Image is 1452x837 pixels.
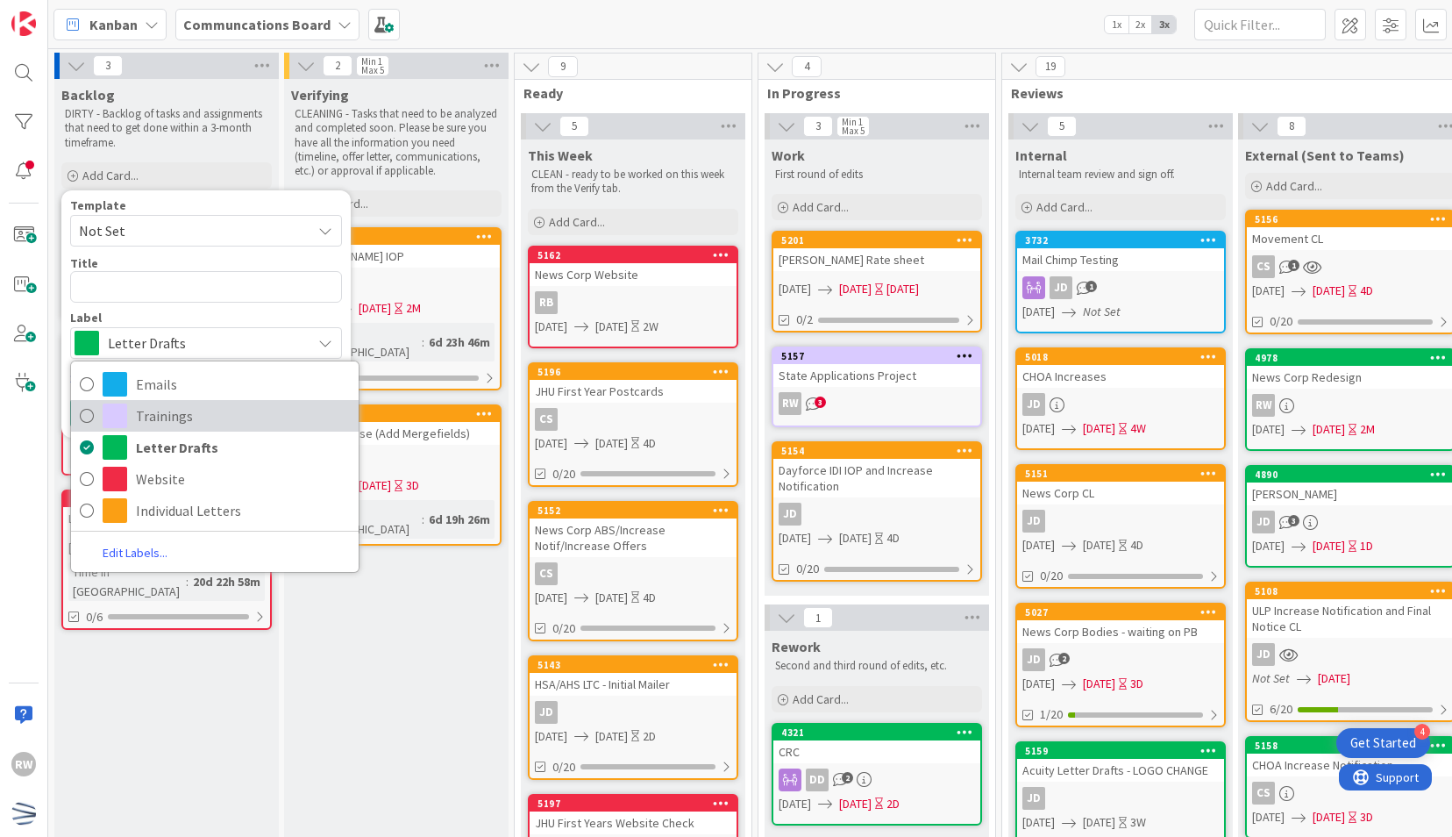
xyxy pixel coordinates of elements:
[71,495,359,526] a: Individual Letters
[1025,606,1224,619] div: 5027
[1130,536,1143,554] div: 4D
[1245,147,1405,164] span: External (Sent to Teams)
[781,726,980,739] div: 4321
[552,465,575,483] span: 0/20
[301,408,500,420] div: 5012
[781,234,980,247] div: 5201
[323,55,352,76] span: 2
[11,801,36,826] img: avatar
[1022,675,1055,693] span: [DATE]
[1017,743,1224,759] div: 5159
[1277,116,1306,137] span: 8
[1017,759,1224,782] div: Acuity Letter Drafts - LOGO CHANGE
[1017,743,1224,782] div: 5159Acuity Letter Drafts - LOGO CHANGE
[1017,510,1224,533] div: JD
[530,657,737,673] div: 5143
[530,519,737,557] div: News Corp ABS/Increase Notif/Increase Offers
[406,476,419,495] div: 3D
[530,408,737,431] div: CS
[839,529,872,547] span: [DATE]
[530,380,737,403] div: JHU First Year Postcards
[1025,234,1224,247] div: 3732
[1360,420,1375,439] div: 2M
[1025,351,1224,363] div: 5018
[1017,232,1224,248] div: 3732
[71,400,359,432] a: Trainings
[1058,653,1070,664] span: 2
[291,86,349,104] span: Verifying
[1022,393,1045,416] div: JD
[70,255,98,271] label: Title
[1194,9,1326,40] input: Quick Filter...
[1313,282,1345,300] span: [DATE]
[781,445,980,457] div: 5154
[82,168,139,183] span: Add Card...
[1025,468,1224,480] div: 5151
[61,490,272,630] a: 5047LivaNova Website Check[DATE][DATE]4DTime in [GEOGRAPHIC_DATA]:20d 22h 58m0/6
[1360,537,1373,555] div: 1D
[535,727,567,746] span: [DATE]
[773,248,980,271] div: [PERSON_NAME] Rate sheet
[1017,648,1224,671] div: JD
[1252,670,1290,686] i: Not Set
[1252,394,1275,417] div: RW
[535,562,558,585] div: CS
[839,280,872,298] span: [DATE]
[1017,248,1224,271] div: Mail Chimp Testing
[68,562,186,601] div: Time in [GEOGRAPHIC_DATA]
[1288,515,1299,526] span: 3
[643,589,656,607] div: 4D
[359,299,391,318] span: [DATE]
[79,219,298,242] span: Not Set
[537,659,737,671] div: 5143
[528,501,738,641] a: 5152News Corp ABS/Increase Notif/Increase OffersCS[DATE][DATE]4D0/20
[1083,304,1121,319] i: Not Set
[1017,393,1224,416] div: JD
[773,725,980,763] div: 4321CRC
[535,434,567,453] span: [DATE]
[136,466,350,492] span: Website
[530,503,737,557] div: 5152News Corp ABS/Increase Notif/Increase Offers
[779,280,811,298] span: [DATE]
[293,406,500,422] div: 5012
[424,333,495,352] div: 6d 23h 46m
[89,14,138,35] span: Kanban
[806,769,829,791] div: DD
[1019,168,1222,182] p: Internal team review and sign off.
[773,503,980,526] div: JD
[535,291,558,314] div: RB
[1015,464,1226,589] a: 5151News Corp CLJD[DATE][DATE]4D0/20
[361,66,384,75] div: Max 5
[796,311,813,329] span: 0/2
[772,147,805,164] span: Work
[803,116,833,137] span: 3
[1252,255,1275,278] div: CS
[643,434,656,453] div: 4D
[1105,16,1128,33] span: 1x
[1130,675,1143,693] div: 3D
[775,168,979,182] p: First round of edits
[772,441,982,582] a: 5154Dayforce IDI IOP and Increase NotificationJD[DATE][DATE]4D0/20
[530,247,737,263] div: 5162
[1022,813,1055,832] span: [DATE]
[1313,808,1345,826] span: [DATE]
[1036,56,1065,77] span: 19
[530,503,737,519] div: 5152
[530,701,737,724] div: JD
[535,701,558,724] div: JD
[773,443,980,497] div: 5154Dayforce IDI IOP and Increase Notification
[1047,116,1077,137] span: 5
[528,655,738,780] a: 5143HSA/AHS LTC - Initial MailerJD[DATE][DATE]2D0/20
[1017,232,1224,271] div: 3732Mail Chimp Testing
[1017,604,1224,643] div: 5027News Corp Bodies - waiting on PB
[1015,231,1226,333] a: 3732Mail Chimp TestingJD[DATE]Not Set
[775,659,979,673] p: Second and third round of edits, etc.
[71,463,359,495] a: Website
[11,11,36,36] img: Visit kanbanzone.com
[68,430,192,469] div: Time in [GEOGRAPHIC_DATA]
[1025,745,1224,757] div: 5159
[1252,808,1285,826] span: [DATE]
[1022,648,1045,671] div: JD
[1022,536,1055,554] span: [DATE]
[779,503,801,526] div: JD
